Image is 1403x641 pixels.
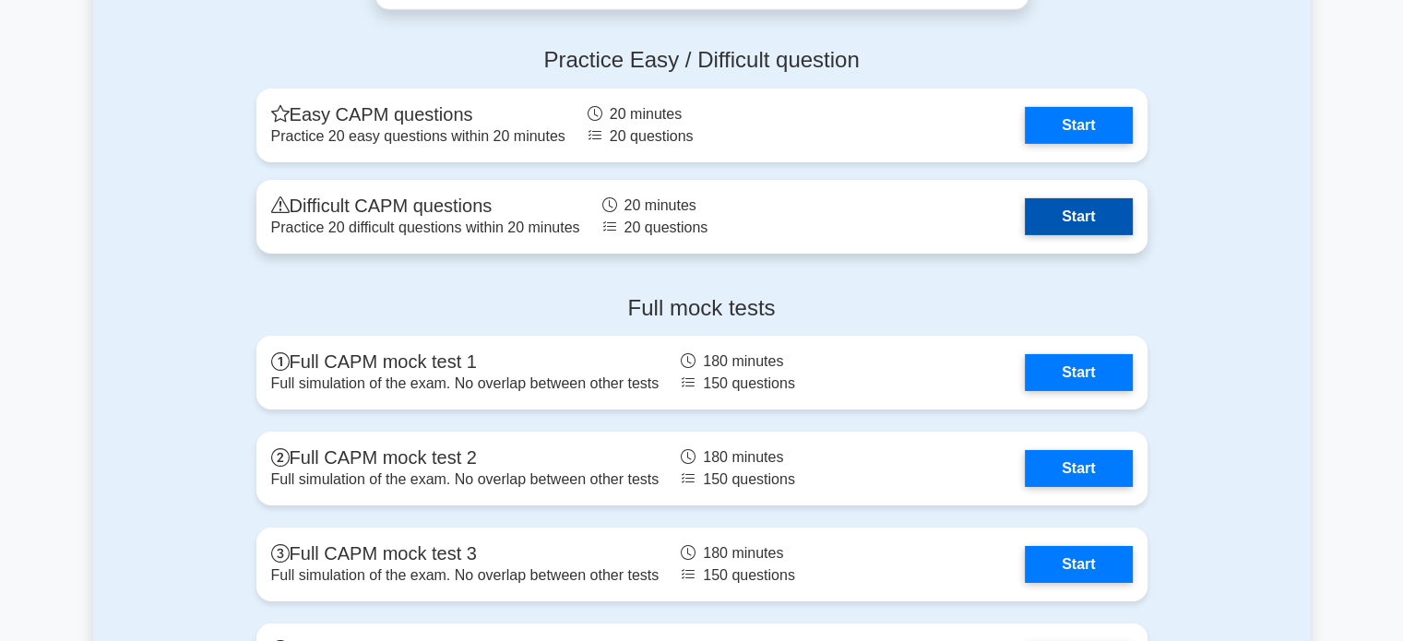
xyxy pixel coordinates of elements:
[1025,198,1132,235] a: Start
[1025,354,1132,391] a: Start
[256,47,1147,74] h4: Practice Easy / Difficult question
[1025,546,1132,583] a: Start
[256,295,1147,322] h4: Full mock tests
[1025,450,1132,487] a: Start
[1025,107,1132,144] a: Start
